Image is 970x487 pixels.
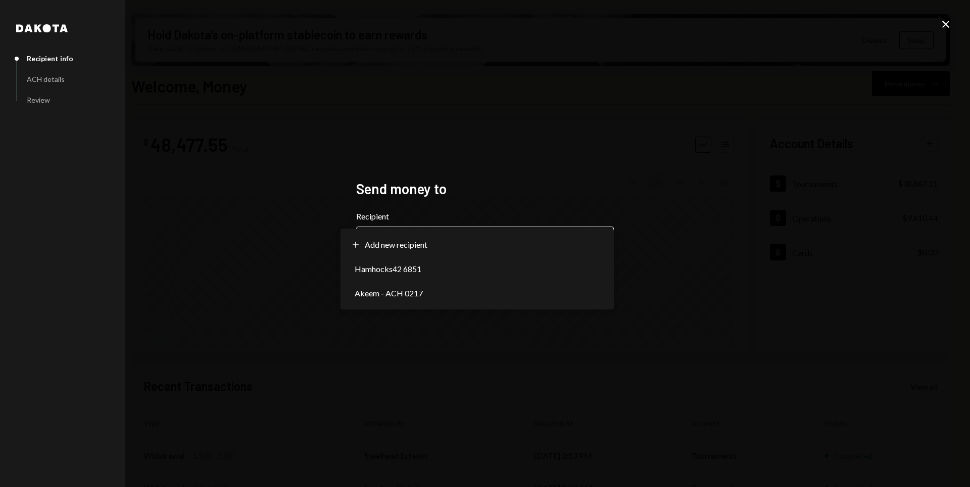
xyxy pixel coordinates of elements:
span: Add new recipient [365,239,427,251]
div: ACH details [27,75,65,83]
div: Review [27,96,50,104]
h2: Send money to [356,179,614,199]
button: Recipient [356,227,614,255]
span: Hamhocks42 6851 [355,263,421,275]
span: Akeem - ACH 0217 [355,287,423,299]
div: Recipient info [27,54,73,63]
label: Recipient [356,210,614,223]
